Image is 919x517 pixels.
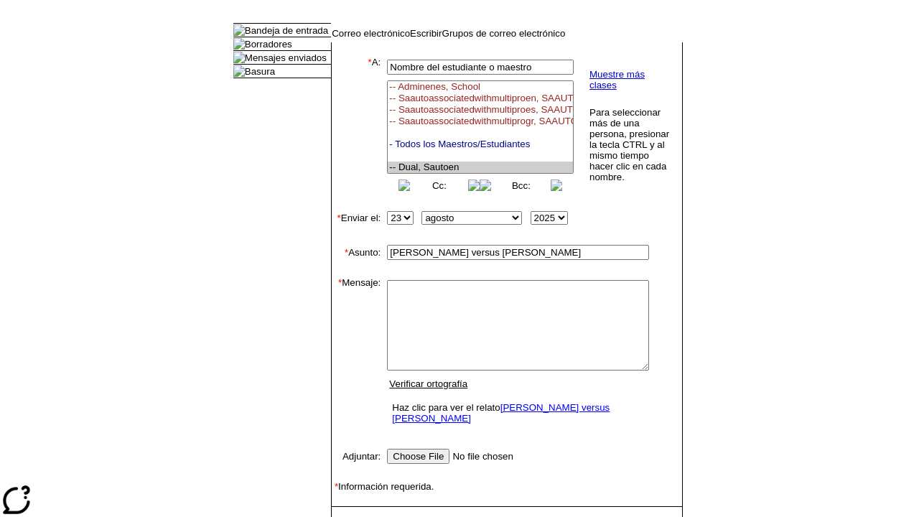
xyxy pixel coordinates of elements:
img: folder_icon.gif [233,52,245,63]
td: Para seleccionar más de una persona, presionar la tecla CTRL y al mismo tiempo hacer clic en cada... [589,106,670,183]
a: Escribir [410,28,442,39]
a: Bcc: [512,180,531,191]
option: -- Saautoassociatedwithmultiprogr, SAAUTOASSOCIATEDWITHMULTIPROGRAMCLA [388,116,573,127]
a: Basura [245,66,275,77]
option: - Todos los Maestros/Estudiantes [388,139,573,150]
a: Mensajes enviados [245,52,327,63]
img: folder_icon.gif [233,24,245,36]
option: -- Adminenes, School [388,81,573,93]
a: Verificar ortografía [389,378,467,389]
option: -- Saautoassociatedwithmultiproes, SAAUTOASSOCIATEDWITHMULTIPROGRAMES [388,104,573,116]
td: Asunto: [332,242,381,263]
td: Información requerida. [332,481,682,492]
img: button_left.png [480,180,491,191]
td: Adjuntar: [332,446,381,467]
td: Mensaje: [332,277,381,432]
img: folder_icon.gif [233,65,245,77]
td: Haz clic para ver el relato [388,399,648,427]
img: spacer.gif [332,506,332,507]
a: Muestre más clases [589,69,645,90]
a: Grupos de correo electrónico [442,28,566,39]
img: spacer.gif [332,263,346,277]
img: spacer.gif [332,228,346,242]
a: Correo electrónico [332,28,410,39]
img: spacer.gif [332,467,346,481]
a: Cc: [432,180,447,191]
img: spacer.gif [332,432,346,446]
img: button_left.png [398,180,410,191]
td: A: [332,57,381,194]
a: Bandeja de entrada [245,25,328,36]
option: -- Saautoassociatedwithmultiproen, SAAUTOASSOCIATEDWITHMULTIPROGRAMEN [388,93,573,104]
a: [PERSON_NAME] versus [PERSON_NAME] [392,402,610,424]
img: folder_icon.gif [233,38,245,50]
img: button_right.png [551,180,562,191]
img: spacer.gif [381,122,384,129]
img: button_right.png [468,180,480,191]
img: spacer.gif [332,194,346,208]
img: spacer.gif [332,492,346,506]
td: Enviar el: [332,208,381,228]
a: Borradores [245,39,292,50]
option: -- Dual, Sautoen [388,162,573,173]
